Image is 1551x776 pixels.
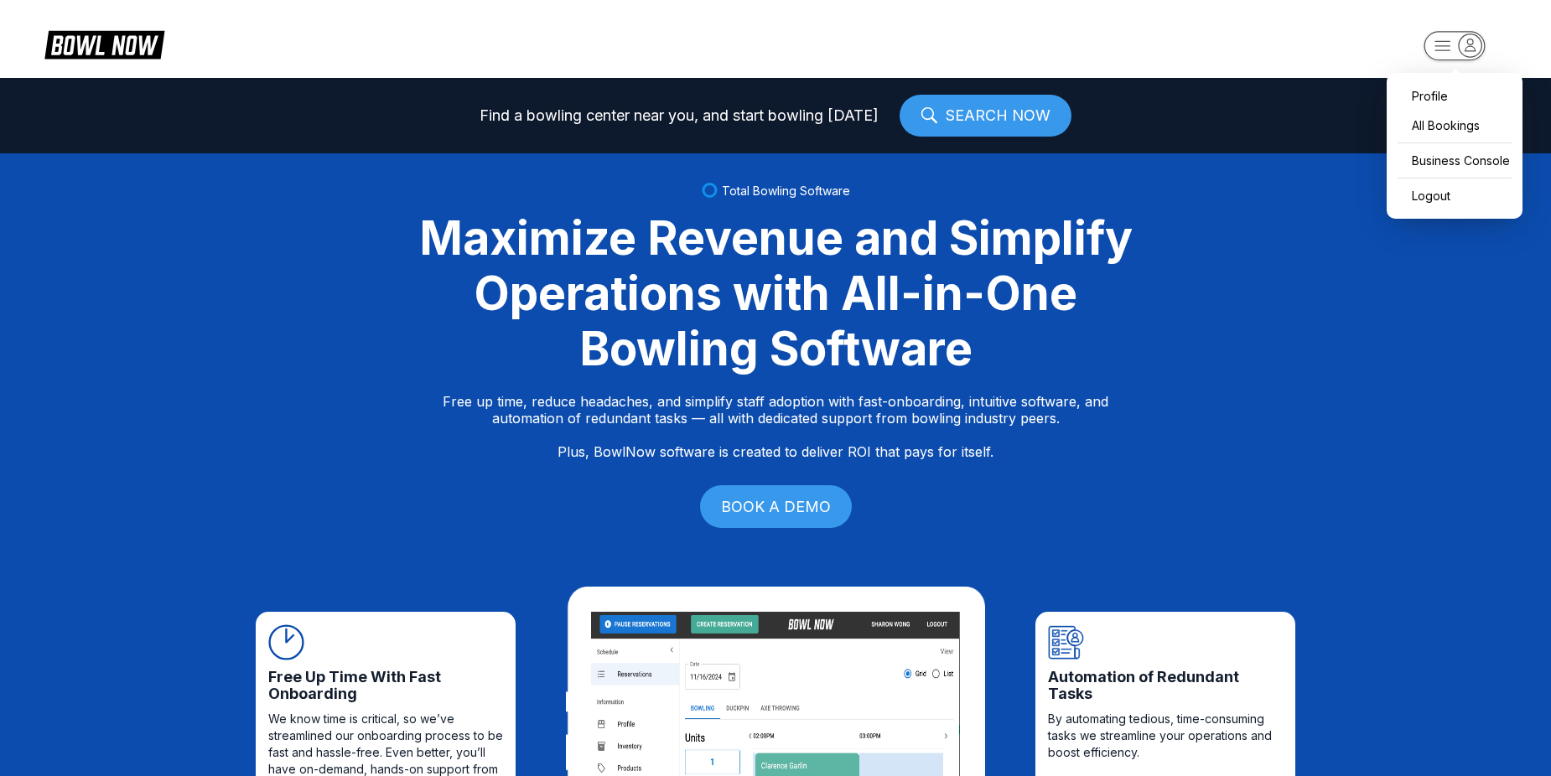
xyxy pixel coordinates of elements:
a: All Bookings [1395,111,1514,140]
a: BOOK A DEMO [700,485,852,528]
p: Free up time, reduce headaches, and simplify staff adoption with fast-onboarding, intuitive softw... [443,393,1108,460]
button: Logout [1395,181,1514,210]
span: Total Bowling Software [722,184,850,198]
a: SEARCH NOW [900,95,1071,137]
div: Maximize Revenue and Simplify Operations with All-in-One Bowling Software [398,210,1153,376]
span: Find a bowling center near you, and start bowling [DATE] [480,107,879,124]
span: Automation of Redundant Tasks [1048,669,1283,702]
a: Profile [1395,81,1514,111]
span: By automating tedious, time-consuming tasks we streamline your operations and boost efficiency. [1048,711,1283,761]
span: Free Up Time With Fast Onboarding [268,669,503,702]
a: Business Console [1395,146,1514,175]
